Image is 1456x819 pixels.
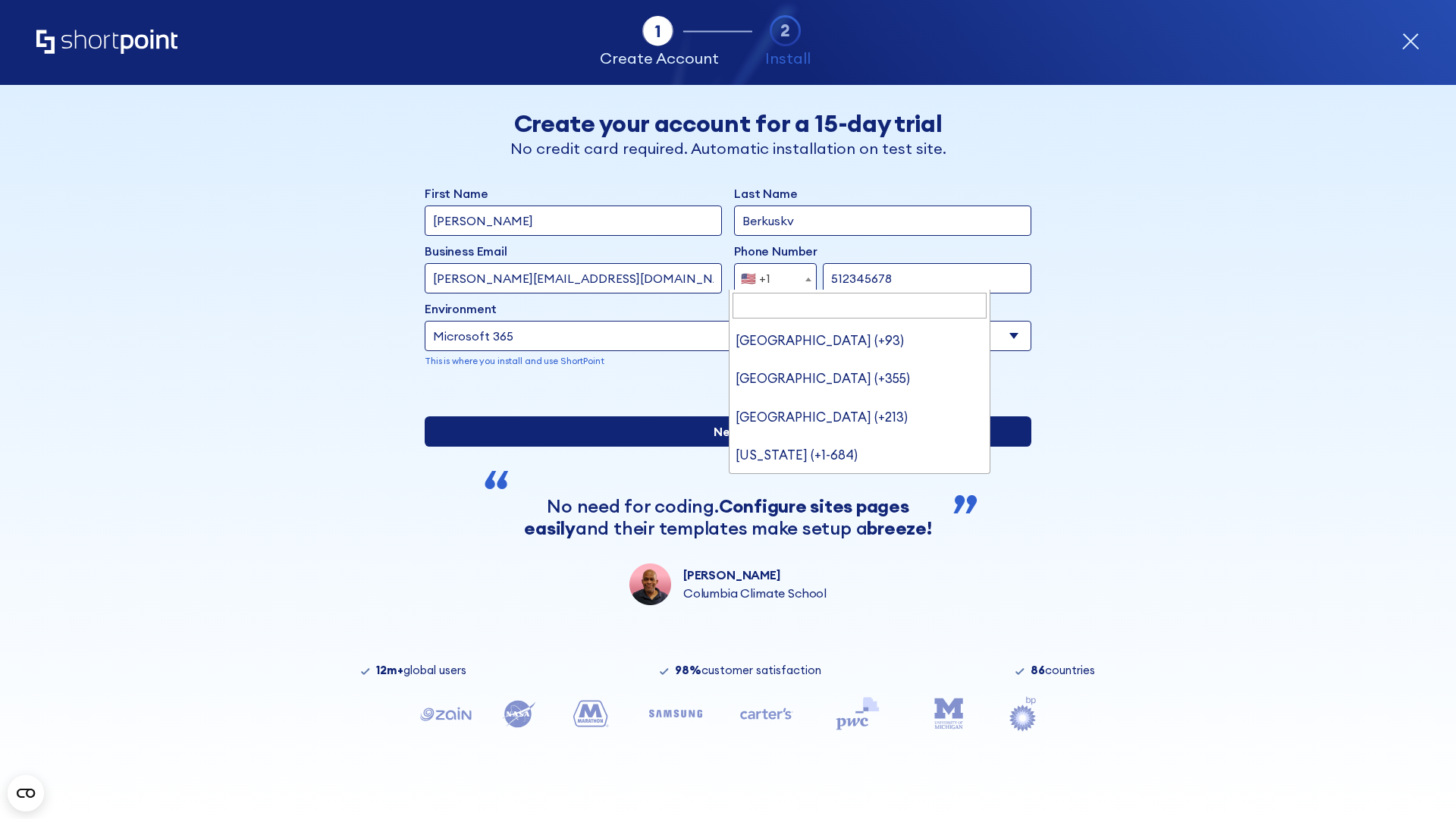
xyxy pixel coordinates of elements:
li: [GEOGRAPHIC_DATA] (+213) [730,398,990,436]
button: Open CMP widget [8,775,44,811]
input: Search [733,293,987,318]
li: [US_STATE] (+1-684) [730,436,990,474]
li: [GEOGRAPHIC_DATA] (+355) [730,359,990,397]
li: [GEOGRAPHIC_DATA] (+93) [730,322,990,359]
